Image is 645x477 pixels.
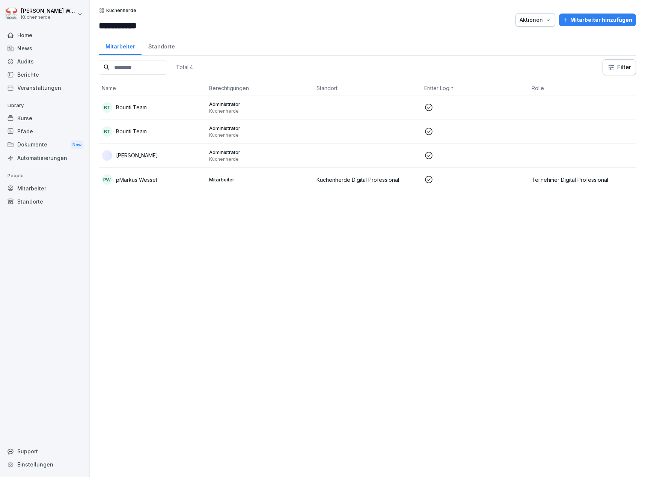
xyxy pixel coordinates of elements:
[4,68,86,81] a: Berichte
[209,125,310,131] p: Administrator
[313,81,421,95] th: Standort
[209,149,310,155] p: Administrator
[116,176,157,184] p: pMarkus Wessel
[4,458,86,471] a: Einstellungen
[4,138,86,152] a: DokumenteNew
[102,126,112,137] div: BT
[603,60,636,75] button: Filter
[99,36,142,55] a: Mitarbeiter
[142,36,181,55] a: Standorte
[4,125,86,138] a: Pfade
[4,445,86,458] div: Support
[520,16,551,24] div: Aktionen
[116,151,158,159] p: [PERSON_NAME]
[176,63,193,71] p: Total: 4
[99,81,206,95] th: Name
[4,195,86,208] a: Standorte
[71,140,83,149] div: New
[4,100,86,112] p: Library
[607,63,631,71] div: Filter
[4,81,86,94] a: Veranstaltungen
[209,108,310,114] p: Küchenherde
[116,127,147,135] p: Bounti Team
[102,174,112,185] div: pW
[102,150,112,161] img: blkuibim9ggwy8x0ihyxhg17.png
[4,138,86,152] div: Dokumente
[532,176,633,184] p: Teilnehmer Digital Professional
[4,112,86,125] a: Kurse
[4,29,86,42] a: Home
[4,42,86,55] a: News
[4,151,86,165] a: Automatisierungen
[21,15,76,20] p: Küchenherde
[529,81,636,95] th: Rolle
[21,8,76,14] p: [PERSON_NAME] Wessel
[559,14,636,26] button: Mitarbeiter hinzufügen
[209,101,310,107] p: Administrator
[563,16,632,24] div: Mitarbeiter hinzufügen
[206,81,313,95] th: Berechtigungen
[106,8,136,13] p: Küchenherde
[4,55,86,68] a: Audits
[116,103,147,111] p: Bounti Team
[4,182,86,195] a: Mitarbeiter
[421,81,529,95] th: Erster Login
[209,132,310,138] p: Küchenherde
[316,176,418,184] p: Küchenherde Digital Professional
[209,156,310,162] p: Küchenherde
[209,176,310,183] p: Mitarbeiter
[515,13,555,27] button: Aktionen
[4,170,86,182] p: People
[102,102,112,113] div: BT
